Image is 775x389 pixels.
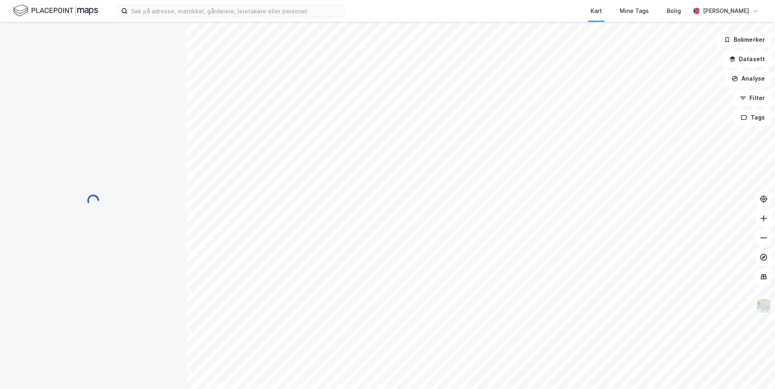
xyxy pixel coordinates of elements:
[703,6,749,16] div: [PERSON_NAME]
[734,109,772,126] button: Tags
[717,32,772,48] button: Bokmerker
[667,6,681,16] div: Bolig
[722,51,772,67] button: Datasett
[733,90,772,106] button: Filter
[756,298,771,314] img: Z
[591,6,602,16] div: Kart
[734,350,775,389] iframe: Chat Widget
[620,6,649,16] div: Mine Tags
[13,4,98,18] img: logo.f888ab2527a4732fd821a326f86c7f29.svg
[128,5,344,17] input: Søk på adresse, matrikkel, gårdeiere, leietakere eller personer
[87,194,100,207] img: spinner.a6d8c91a73a9ac5275cf975e30b51cfb.svg
[725,71,772,87] button: Analyse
